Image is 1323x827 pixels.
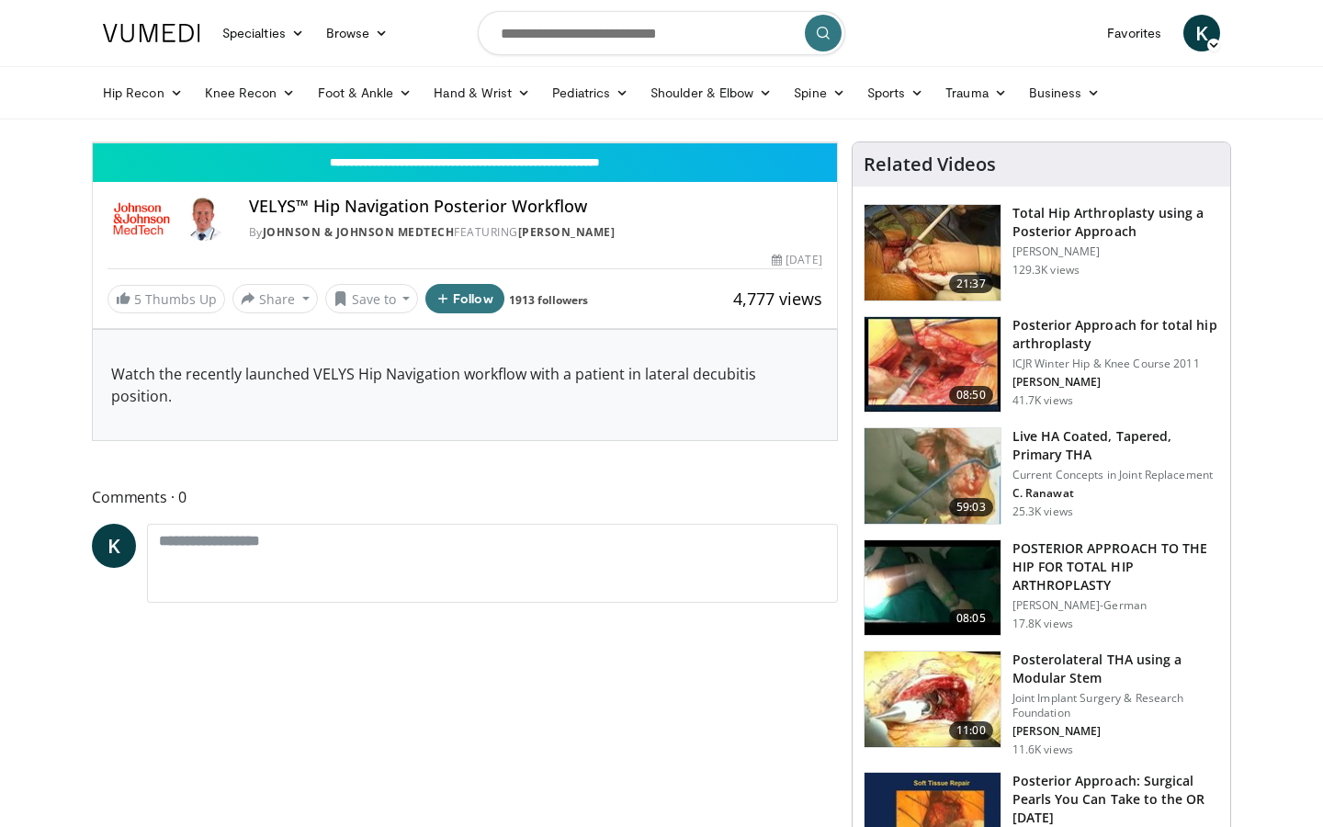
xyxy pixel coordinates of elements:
[518,224,616,240] a: [PERSON_NAME]
[1012,427,1219,464] h3: Live HA Coated, Tapered, Primary THA
[325,284,419,313] button: Save to
[111,364,756,406] span: Watch the recently launched VELYS Hip Navigation workflow with a patient in lateral decubitis pos...
[232,284,318,313] button: Share
[1012,468,1219,482] p: Current Concepts in Joint Replacement
[183,197,227,241] img: Avatar
[949,721,993,740] span: 11:00
[949,609,993,628] span: 08:05
[509,292,588,308] a: 1913 followers
[211,15,315,51] a: Specialties
[1012,504,1073,519] p: 25.3K views
[1012,691,1219,720] p: Joint Implant Surgery & Research Foundation
[93,142,837,143] video-js: Video Player
[865,428,1001,524] img: rana_3.png.150x105_q85_crop-smart_upscale.jpg
[1018,74,1112,111] a: Business
[934,74,1018,111] a: Trauma
[949,275,993,293] span: 21:37
[107,197,175,241] img: Johnson & Johnson MedTech
[783,74,855,111] a: Spine
[263,224,455,240] a: Johnson & Johnson MedTech
[478,11,845,55] input: Search topics, interventions
[1012,598,1219,613] p: [PERSON_NAME]-German
[1012,375,1219,390] p: [PERSON_NAME]
[864,153,996,176] h4: Related Videos
[92,524,136,568] a: K
[249,197,822,217] h4: VELYS™ Hip Navigation Posterior Workflow
[1012,393,1073,408] p: 41.7K views
[1012,651,1219,687] h3: Posterolateral THA using a Modular Stem
[107,285,225,313] a: 5 Thumbs Up
[541,74,639,111] a: Pediatrics
[425,284,504,313] button: Follow
[865,651,1001,747] img: 9461fd09-df6a-4b33-8591-55e97f075fcc.150x105_q85_crop-smart_upscale.jpg
[949,386,993,404] span: 08:50
[1012,742,1073,757] p: 11.6K views
[134,290,141,308] span: 5
[1012,244,1219,259] p: [PERSON_NAME]
[1183,15,1220,51] a: K
[1096,15,1172,51] a: Favorites
[92,74,194,111] a: Hip Recon
[423,74,541,111] a: Hand & Wrist
[1012,263,1080,278] p: 129.3K views
[1012,617,1073,631] p: 17.8K views
[865,540,1001,636] img: 319044_0000_1.png.150x105_q85_crop-smart_upscale.jpg
[864,204,1219,301] a: 21:37 Total Hip Arthroplasty using a Posterior Approach [PERSON_NAME] 129.3K views
[1012,316,1219,353] h3: Posterior Approach for total hip arthroplasty
[865,205,1001,300] img: 286987_0000_1.png.150x105_q85_crop-smart_upscale.jpg
[1012,724,1219,739] p: [PERSON_NAME]
[639,74,783,111] a: Shoulder & Elbow
[1012,486,1219,501] p: C. Ranawat
[949,498,993,516] span: 59:03
[307,74,424,111] a: Foot & Ankle
[733,288,822,310] span: 4,777 views
[92,485,838,509] span: Comments 0
[249,224,822,241] div: By FEATURING
[856,74,935,111] a: Sports
[864,539,1219,637] a: 08:05 POSTERIOR APPROACH TO THE HIP FOR TOTAL HIP ARTHROPLASTY [PERSON_NAME]-German 17.8K views
[864,316,1219,413] a: 08:50 Posterior Approach for total hip arthroplasty ICJR Winter Hip & Knee Course 2011 [PERSON_NA...
[864,427,1219,525] a: 59:03 Live HA Coated, Tapered, Primary THA Current Concepts in Joint Replacement C. Ranawat 25.3K...
[864,651,1219,757] a: 11:00 Posterolateral THA using a Modular Stem Joint Implant Surgery & Research Foundation [PERSON...
[103,24,200,42] img: VuMedi Logo
[1012,539,1219,595] h3: POSTERIOR APPROACH TO THE HIP FOR TOTAL HIP ARTHROPLASTY
[1012,204,1219,241] h3: Total Hip Arthroplasty using a Posterior Approach
[194,74,307,111] a: Knee Recon
[772,252,821,268] div: [DATE]
[315,15,400,51] a: Browse
[1012,772,1219,827] h3: Posterior Approach: Surgical Pearls You Can Take to the OR [DATE]
[1012,357,1219,371] p: ICJR Winter Hip & Knee Course 2011
[865,317,1001,413] img: 297873_0003_1.png.150x105_q85_crop-smart_upscale.jpg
